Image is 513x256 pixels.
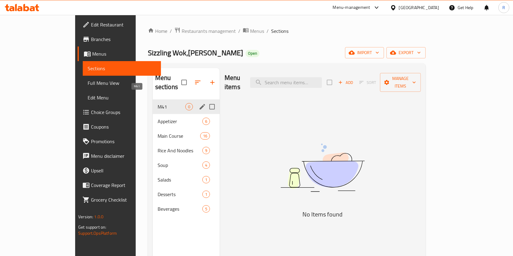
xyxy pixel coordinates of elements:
[78,17,161,32] a: Edit Restaurant
[203,148,210,154] span: 9
[205,75,220,90] button: Add section
[91,196,156,203] span: Grocery Checklist
[186,104,193,110] span: 0
[399,4,439,11] div: [GEOGRAPHIC_DATA]
[155,73,181,92] h2: Menu sections
[202,176,210,183] div: items
[91,138,156,145] span: Promotions
[385,75,416,90] span: Manage items
[83,61,161,76] a: Sections
[91,36,156,43] span: Branches
[153,158,220,172] div: Soup4
[78,178,161,192] a: Coverage Report
[148,27,426,35] nav: breadcrumb
[158,147,202,154] span: Rice And Noodles
[153,114,220,129] div: Appetizer6
[243,27,264,35] a: Menus
[83,90,161,105] a: Edit Menu
[203,192,210,197] span: 1
[202,205,210,213] div: items
[200,132,210,140] div: items
[198,102,207,111] button: edit
[190,75,205,90] span: Sort sections
[158,118,202,125] span: Appetizer
[153,172,220,187] div: Salads1
[182,27,236,35] span: Restaurants management
[203,162,210,168] span: 4
[336,78,355,87] span: Add item
[78,32,161,47] a: Branches
[153,143,220,158] div: Rice And Noodles9
[391,49,421,57] span: export
[345,47,384,58] button: import
[78,223,106,231] span: Get support on:
[250,27,264,35] span: Menus
[78,229,117,237] a: Support.OpsPlatform
[153,202,220,216] div: Beverages5
[91,109,156,116] span: Choice Groups
[350,49,379,57] span: import
[78,47,161,61] a: Menus
[91,21,156,28] span: Edit Restaurant
[78,134,161,149] a: Promotions
[91,152,156,160] span: Menu disclaimer
[78,149,161,163] a: Menu disclaimer
[158,176,202,183] span: Salads
[246,127,399,208] img: dish.svg
[203,206,210,212] span: 5
[91,182,156,189] span: Coverage Report
[201,133,210,139] span: 16
[158,103,185,110] span: M41
[91,167,156,174] span: Upsell
[158,191,202,198] span: Desserts
[355,78,380,87] span: Select section first
[246,51,260,56] span: Open
[78,163,161,178] a: Upsell
[148,46,243,60] span: Sizzling Wok,[PERSON_NAME]
[202,147,210,154] div: items
[386,47,426,58] button: export
[94,213,104,221] span: 1.0.0
[153,97,220,219] nav: Menu sections
[337,79,354,86] span: Add
[174,27,236,35] a: Restaurants management
[88,94,156,101] span: Edit Menu
[271,27,288,35] span: Sections
[83,76,161,90] a: Full Menu View
[153,129,220,143] div: Main Course16
[158,161,202,169] span: Soup
[238,27,240,35] li: /
[158,132,200,140] span: Main Course
[203,119,210,124] span: 6
[78,192,161,207] a: Grocery Checklist
[78,213,93,221] span: Version:
[88,79,156,87] span: Full Menu View
[333,4,370,11] div: Menu-management
[336,78,355,87] button: Add
[91,123,156,130] span: Coupons
[202,161,210,169] div: items
[170,27,172,35] li: /
[267,27,269,35] li: /
[185,103,193,110] div: items
[202,191,210,198] div: items
[246,50,260,57] div: Open
[246,209,399,219] h5: No Items found
[158,205,202,213] span: Beverages
[78,119,161,134] a: Coupons
[153,99,220,114] div: M410edit
[202,118,210,125] div: items
[178,76,190,89] span: Select all sections
[203,177,210,183] span: 1
[78,105,161,119] a: Choice Groups
[92,50,156,57] span: Menus
[153,187,220,202] div: Desserts1
[225,73,243,92] h2: Menu items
